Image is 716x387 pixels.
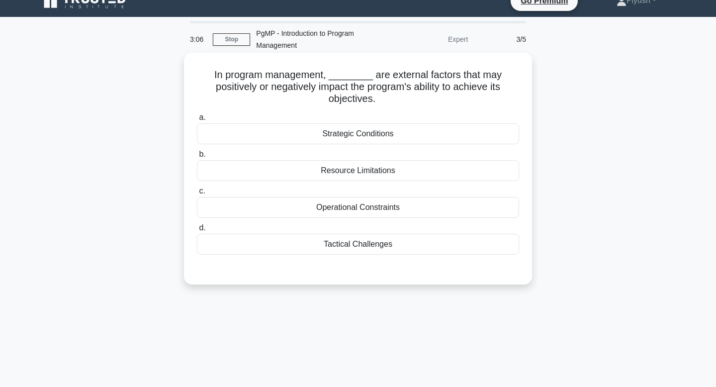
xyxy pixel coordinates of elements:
[199,223,205,232] span: d.
[199,187,205,195] span: c.
[197,197,519,218] div: Operational Constraints
[199,113,205,121] span: a.
[250,23,387,55] div: PgMP - Introduction to Program Management
[199,150,205,158] span: b.
[474,29,532,49] div: 3/5
[213,33,250,46] a: Stop
[184,29,213,49] div: 3:06
[196,69,520,105] h5: In program management, ________ are external factors that may positively or negatively impact the...
[197,123,519,144] div: Strategic Conditions
[197,234,519,255] div: Tactical Challenges
[197,160,519,181] div: Resource Limitations
[387,29,474,49] div: Expert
